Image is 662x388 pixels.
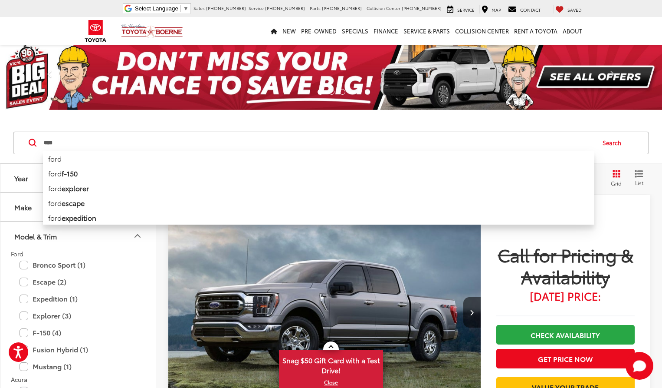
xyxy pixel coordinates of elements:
label: F-150 (4) [20,325,137,340]
a: Select Language​ [135,5,189,12]
button: YearYear [0,164,157,192]
span: Select Language [135,5,178,12]
label: Explorer (3) [20,308,137,323]
button: List View [628,169,650,187]
a: About [560,17,585,45]
svg: Start Chat [626,352,653,380]
span: Grid [611,179,622,187]
a: Service & Parts: Opens in a new tab [401,17,452,45]
button: Get Price Now [496,349,635,368]
a: Home [268,17,280,45]
b: explorer [62,183,89,193]
span: Ford [11,249,23,258]
a: Pre-Owned [298,17,339,45]
span: Parts [310,5,321,11]
a: Service [445,5,477,13]
span: Saved [567,7,582,13]
a: Specials [339,17,371,45]
div: Model & Trim [132,231,143,241]
button: Next image [463,297,481,328]
label: Expedition (1) [20,291,137,306]
div: Make [14,203,32,211]
a: Check Availability [496,325,635,345]
div: Year [14,174,28,182]
span: [PHONE_NUMBER] [206,5,246,11]
span: Acura [11,375,27,384]
button: Grid View [601,169,628,187]
a: Collision Center [452,17,511,45]
span: ▼ [183,5,189,12]
a: Contact [506,5,543,13]
span: Sales [193,5,205,11]
a: My Saved Vehicles [553,5,584,13]
span: Snag $50 Gift Card with a Test Drive! [280,351,382,378]
img: Toyota [79,17,112,45]
li: ford [43,196,594,210]
li: ford [43,181,594,196]
span: Collision Center [367,5,400,11]
span: [PHONE_NUMBER] [265,5,305,11]
label: Bronco Sport (1) [20,257,137,272]
a: Finance [371,17,401,45]
button: Search [594,132,634,154]
label: Fusion Hybrid (1) [20,342,137,357]
b: expedition [62,212,96,222]
span: Call for Pricing & Availability [496,244,635,287]
img: Vic Vaughan Toyota of Boerne [121,23,183,39]
li: ford [43,166,594,181]
span: [DATE] Price: [496,292,635,300]
b: f-150 [62,168,78,178]
b: escape [62,198,85,208]
a: Map [479,5,503,13]
button: Model & TrimModel & Trim [0,222,157,250]
label: Mustang (1) [20,359,137,374]
label: Escape (2) [20,274,137,289]
span: Contact [520,7,541,13]
li: ford [43,151,594,166]
input: Search by Make, Model, or Keyword [43,133,594,153]
button: MakeMake [0,193,157,221]
div: Model & Trim [14,232,57,240]
button: Toggle Chat Window [626,352,653,380]
span: Map [492,7,501,13]
span: [PHONE_NUMBER] [322,5,362,11]
span: Service [249,5,264,11]
li: ford [43,210,594,225]
span: [PHONE_NUMBER] [402,5,442,11]
span: List [635,179,643,186]
a: Rent a Toyota [511,17,560,45]
span: Service [457,7,475,13]
a: New [280,17,298,45]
